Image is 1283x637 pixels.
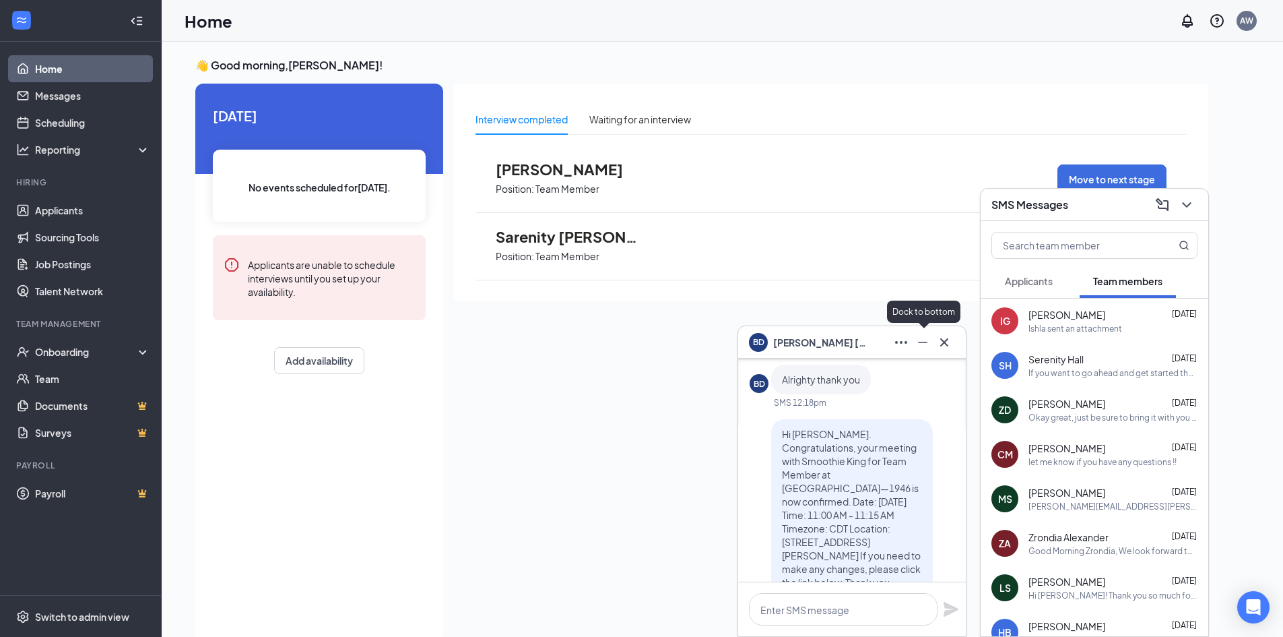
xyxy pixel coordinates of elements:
[991,198,1068,212] h3: SMS Messages
[249,180,391,195] span: No events scheduled for [DATE] .
[1172,487,1197,497] span: [DATE]
[1028,308,1105,322] span: [PERSON_NAME]
[224,257,240,273] svg: Error
[1172,398,1197,408] span: [DATE]
[1172,576,1197,586] span: [DATE]
[893,334,909,351] svg: Ellipses
[35,419,150,446] a: SurveysCrown
[248,257,415,299] div: Applicants are unable to schedule interviews until you set up your availability.
[936,334,952,351] svg: Cross
[1057,164,1166,193] button: Move to next stage
[35,610,129,624] div: Switch to admin view
[15,13,28,27] svg: WorkstreamLogo
[130,14,143,28] svg: Collapse
[589,112,691,127] div: Waiting for an interview
[1093,275,1162,287] span: Team members
[1028,367,1197,379] div: If you want to go ahead and get started that would be awesome! You don’t have to tho, it’s up to ...
[933,332,955,353] button: Cross
[496,250,534,263] p: Position:
[774,397,826,408] div: SMS 12:18pm
[1028,530,1109,544] span: Zrondia Alexander
[999,359,1012,372] div: SH
[496,228,644,245] span: Sarenity [PERSON_NAME]
[1028,353,1084,366] span: Serenity Hall
[35,197,150,224] a: Applicants
[912,332,933,353] button: Minimize
[999,537,1011,550] div: ZA
[1028,323,1122,334] div: Ishla sent an attachment
[35,224,150,251] a: Sourcing Tools
[1005,275,1053,287] span: Applicants
[35,55,150,82] a: Home
[1152,194,1173,216] button: ComposeMessage
[475,112,568,127] div: Interview completed
[16,610,30,624] svg: Settings
[16,318,147,330] div: Team Management
[16,177,147,188] div: Hiring
[496,160,644,178] span: [PERSON_NAME]
[1179,13,1195,29] svg: Notifications
[1176,194,1197,216] button: ChevronDown
[1028,412,1197,423] div: Okay great, just be sure to bring it with you [DATE]
[890,332,912,353] button: Ellipses
[35,143,151,156] div: Reporting
[1028,397,1105,411] span: [PERSON_NAME]
[1209,13,1225,29] svg: QuestionInfo
[35,345,139,359] div: Onboarding
[35,480,150,507] a: PayrollCrown
[195,58,1208,73] h3: 👋 Good morning, [PERSON_NAME] !
[1240,15,1253,26] div: AW
[887,301,960,323] div: Dock to bottom
[943,601,959,617] svg: Plane
[1028,619,1105,633] span: [PERSON_NAME]
[999,581,1011,595] div: LS
[754,378,765,390] div: BD
[1028,501,1197,512] div: [PERSON_NAME][EMAIL_ADDRESS][PERSON_NAME][DOMAIN_NAME]
[535,183,599,195] p: Team Member
[997,448,1013,461] div: CM
[213,105,426,126] span: [DATE]
[1172,620,1197,630] span: [DATE]
[1028,442,1105,455] span: [PERSON_NAME]
[1179,197,1195,213] svg: ChevronDown
[1000,314,1010,328] div: IG
[35,365,150,392] a: Team
[1028,486,1105,499] span: [PERSON_NAME]
[1028,590,1197,601] div: Hi [PERSON_NAME]! Thank you so much for the info. I’ll make sure to complete the paperwork before...
[773,335,867,350] span: [PERSON_NAME] [PERSON_NAME]
[782,428,921,615] span: Hi [PERSON_NAME]. Congratulations, your meeting with Smoothie King for Team Member at [GEOGRAPHIC...
[992,233,1152,258] input: Search team member
[185,9,232,32] h1: Home
[1154,197,1171,213] svg: ComposeMessage
[535,250,599,263] p: Team Member
[1237,591,1270,624] div: Open Intercom Messenger
[915,334,931,351] svg: Minimize
[998,492,1012,506] div: MS
[1179,240,1189,251] svg: MagnifyingGlass
[35,278,150,305] a: Talent Network
[1028,575,1105,588] span: [PERSON_NAME]
[782,373,860,386] span: Alrighty thank you
[16,345,30,359] svg: UserCheck
[1172,531,1197,541] span: [DATE]
[1028,456,1177,468] div: let me know if you have any questions !!
[35,109,150,136] a: Scheduling
[1172,442,1197,452] span: [DATE]
[35,251,150,278] a: Job Postings
[16,460,147,471] div: Payroll
[1172,353,1197,363] span: [DATE]
[496,183,534,195] p: Position:
[16,143,30,156] svg: Analysis
[274,347,364,374] button: Add availability
[35,392,150,419] a: DocumentsCrown
[1028,545,1197,557] div: Good Morning Zrondia, We look forward to having you join our team!! We have you scheduled for [DA...
[1172,309,1197,319] span: [DATE]
[35,82,150,109] a: Messages
[999,403,1011,417] div: ZD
